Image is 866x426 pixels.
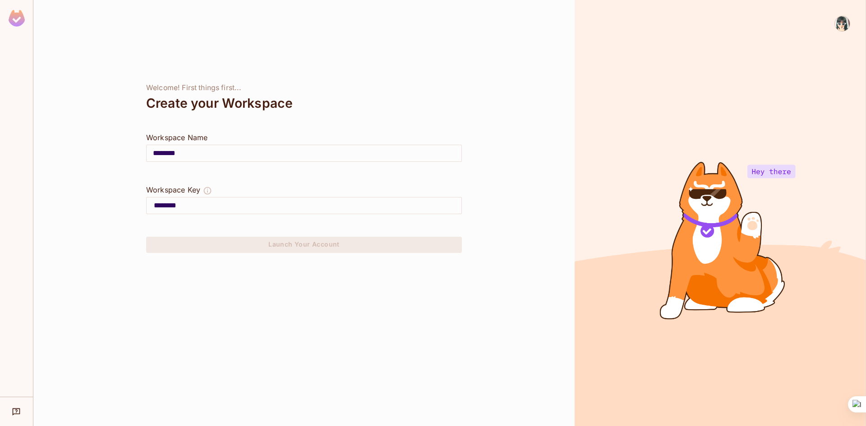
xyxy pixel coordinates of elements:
[146,92,462,114] div: Create your Workspace
[6,403,27,421] div: Help & Updates
[146,132,462,143] div: Workspace Name
[835,16,850,31] img: Quân Đỗ
[146,184,200,195] div: Workspace Key
[9,10,25,27] img: SReyMgAAAABJRU5ErkJggg==
[146,237,462,253] button: Launch Your Account
[203,184,212,197] button: The Workspace Key is unique, and serves as the identifier of your workspace.
[146,83,462,92] div: Welcome! First things first...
